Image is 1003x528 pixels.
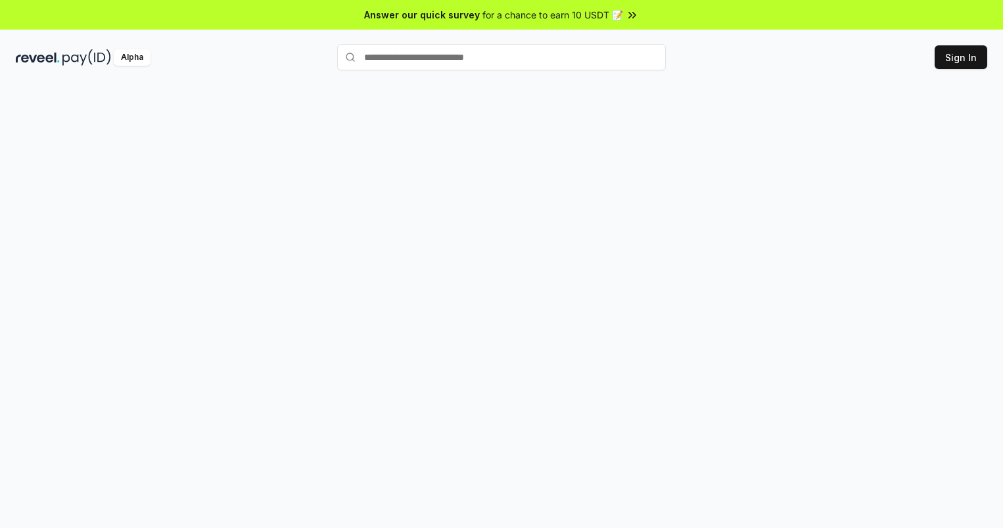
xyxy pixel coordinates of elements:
div: Alpha [114,49,151,66]
img: pay_id [62,49,111,66]
img: reveel_dark [16,49,60,66]
button: Sign In [935,45,987,69]
span: for a chance to earn 10 USDT 📝 [482,8,623,22]
span: Answer our quick survey [364,8,480,22]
